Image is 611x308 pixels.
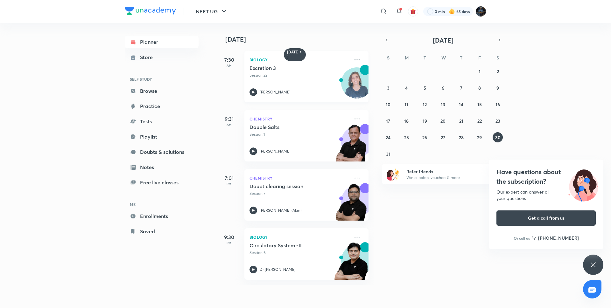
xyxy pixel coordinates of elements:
abbr: August 19, 2025 [423,118,427,124]
h4: [DATE] [225,36,375,43]
abbr: August 5, 2025 [424,85,426,91]
abbr: August 20, 2025 [440,118,446,124]
abbr: August 29, 2025 [477,134,482,140]
abbr: August 27, 2025 [441,134,445,140]
p: Win a laptop, vouchers & more [406,175,485,181]
a: Free live classes [125,176,199,189]
abbr: August 24, 2025 [386,134,390,140]
button: August 3, 2025 [383,83,393,93]
img: Purnima Sharma [475,6,486,17]
p: Session 6 [249,250,349,256]
h6: [PHONE_NUMBER] [538,235,579,241]
p: [PERSON_NAME] (Akm) [260,208,301,213]
abbr: August 16, 2025 [495,101,500,107]
button: August 8, 2025 [474,83,485,93]
button: [DATE] [391,36,495,44]
abbr: August 6, 2025 [442,85,444,91]
button: August 10, 2025 [383,99,393,109]
abbr: August 18, 2025 [404,118,409,124]
abbr: August 14, 2025 [459,101,463,107]
button: avatar [408,6,418,17]
abbr: Thursday [460,55,462,61]
button: August 17, 2025 [383,116,393,126]
p: Session 7 [249,191,349,196]
p: Or call us [514,235,530,241]
button: August 12, 2025 [420,99,430,109]
img: ttu_illustration_new.svg [563,167,603,202]
abbr: August 7, 2025 [460,85,462,91]
p: Dr [PERSON_NAME] [260,267,296,272]
button: August 13, 2025 [438,99,448,109]
div: Store [140,53,157,61]
button: August 21, 2025 [456,116,466,126]
button: August 31, 2025 [383,149,393,159]
img: referral [387,168,400,181]
button: NEET UG [192,5,232,18]
img: unacademy [334,183,369,227]
button: August 6, 2025 [438,83,448,93]
button: August 19, 2025 [420,116,430,126]
img: unacademy [334,242,369,286]
img: Company Logo [125,7,176,15]
a: Company Logo [125,7,176,16]
img: avatar [410,9,416,14]
abbr: August 23, 2025 [495,118,500,124]
h4: Have questions about the subscription? [496,167,596,186]
span: [DATE] [433,36,453,44]
img: streak [449,8,455,15]
a: Practice [125,100,199,113]
button: August 5, 2025 [420,83,430,93]
abbr: Saturday [496,55,499,61]
button: August 11, 2025 [401,99,411,109]
abbr: Friday [478,55,481,61]
a: Playlist [125,130,199,143]
a: Saved [125,225,199,238]
button: August 27, 2025 [438,132,448,142]
a: Browse [125,85,199,97]
a: [PHONE_NUMBER] [532,235,579,241]
h5: Circulatory System -II [249,242,329,249]
abbr: Wednesday [441,55,446,61]
abbr: August 4, 2025 [405,85,408,91]
p: Biology [249,233,349,241]
img: unacademy [334,124,369,168]
button: Get a call from us [496,210,596,226]
a: Tests [125,115,199,128]
abbr: August 21, 2025 [459,118,463,124]
h5: Excretion 3 [249,65,329,71]
abbr: August 8, 2025 [478,85,481,91]
div: Our expert can answer all your questions [496,189,596,202]
button: August 26, 2025 [420,132,430,142]
button: August 15, 2025 [474,99,485,109]
button: August 23, 2025 [493,116,503,126]
p: Session 1 [249,132,349,137]
p: AM [216,123,242,127]
h6: Refer friends [406,168,485,175]
abbr: August 10, 2025 [386,101,390,107]
button: August 4, 2025 [401,83,411,93]
a: Notes [125,161,199,174]
button: August 1, 2025 [474,66,485,76]
abbr: Monday [405,55,409,61]
abbr: August 31, 2025 [386,151,390,157]
p: Chemistry [249,115,349,123]
h5: Doubt clearing session [249,183,329,189]
p: Biology [249,56,349,64]
p: PM [216,241,242,245]
h5: 7:30 [216,56,242,64]
h5: Double Salts [249,124,329,130]
abbr: August 26, 2025 [422,134,427,140]
abbr: Tuesday [424,55,426,61]
abbr: August 25, 2025 [404,134,409,140]
button: August 28, 2025 [456,132,466,142]
h6: [DATE] [287,50,298,60]
abbr: August 1, 2025 [479,68,481,74]
abbr: August 28, 2025 [459,134,464,140]
button: August 30, 2025 [493,132,503,142]
h6: ME [125,199,199,210]
p: PM [216,182,242,186]
button: August 9, 2025 [493,83,503,93]
a: Enrollments [125,210,199,222]
button: August 20, 2025 [438,116,448,126]
abbr: August 3, 2025 [387,85,390,91]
